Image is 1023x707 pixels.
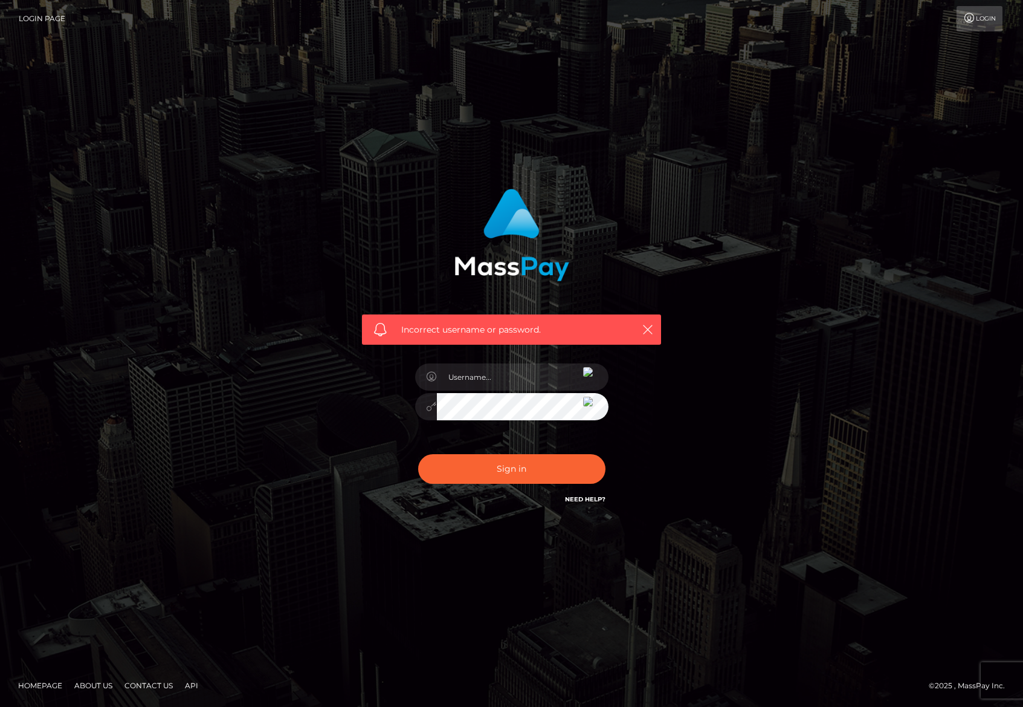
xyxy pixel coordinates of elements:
[957,6,1002,31] a: Login
[565,495,605,503] a: Need Help?
[13,676,67,695] a: Homepage
[120,676,178,695] a: Contact Us
[418,454,605,484] button: Sign in
[19,6,65,31] a: Login Page
[454,189,569,281] img: MassPay Login
[929,679,1014,692] div: © 2025 , MassPay Inc.
[180,676,203,695] a: API
[401,324,622,336] span: Incorrect username or password.
[437,363,608,391] input: Username...
[69,676,117,695] a: About Us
